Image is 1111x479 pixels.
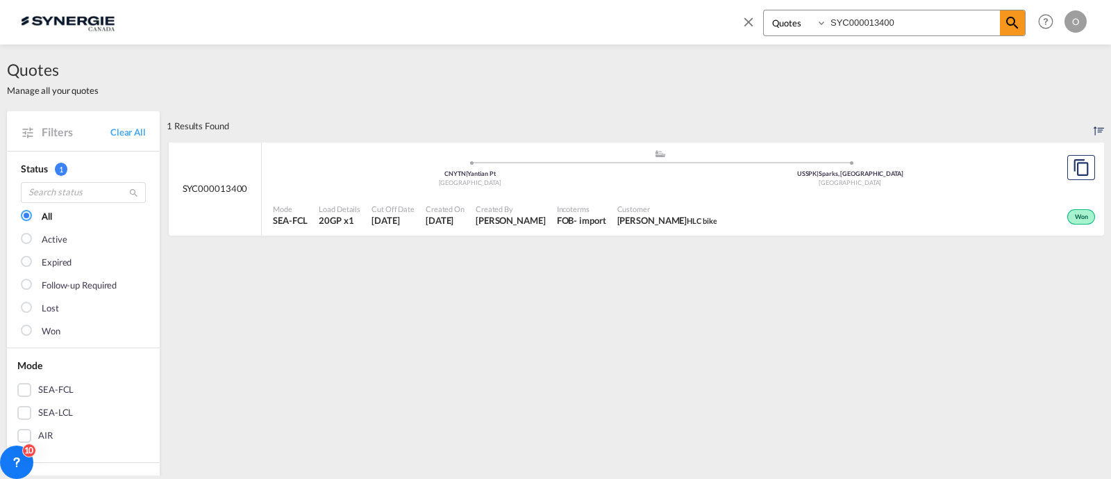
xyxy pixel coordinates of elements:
span: [GEOGRAPHIC_DATA] [439,179,501,186]
div: Won [42,325,60,339]
span: Hala Laalj HLC bike [617,214,717,227]
md-checkbox: SEA-LCL [17,406,149,420]
span: icon-close [741,10,763,43]
div: Help [1034,10,1064,35]
div: O [1064,10,1087,33]
span: 18 Jul 2025 [426,214,465,227]
span: 20GP x 1 [319,214,360,227]
span: Status [21,163,47,174]
div: FOB [557,214,574,227]
div: Won [1067,209,1095,225]
div: Expired [42,256,72,270]
span: icon-magnify [1000,10,1025,35]
span: SEA-FCL [273,214,308,227]
div: FOB import [557,214,606,227]
span: Mode [273,204,308,214]
span: CNYTN Yantian Pt [444,170,495,177]
div: SEA-LCL [38,406,73,420]
span: Incoterms [557,204,606,214]
span: SYC000013400 [183,182,248,195]
span: Created By [476,204,546,214]
span: Customer [617,204,717,214]
span: HLC bike [687,216,717,225]
span: Quotes [7,58,99,81]
div: Follow-up Required [42,279,117,293]
div: Active [42,233,67,247]
div: Lost [42,302,59,316]
input: Enter Quotation Number [827,10,1000,35]
span: Help [1034,10,1058,33]
input: Search status [21,182,146,203]
span: Adriana Groposila [476,214,546,227]
span: Won [1075,213,1092,222]
div: Sort by: Created On [1094,111,1104,141]
img: 1f56c880d42311ef80fc7dca854c8e59.png [21,6,115,38]
button: Copy Quote [1067,155,1095,180]
span: 18 Jul 2025 [371,214,415,227]
span: | [466,170,468,177]
span: Load Details [319,204,360,214]
span: [GEOGRAPHIC_DATA] [819,179,881,186]
div: AIR [38,429,53,443]
md-icon: assets/icons/custom/copyQuote.svg [1073,159,1089,176]
div: Status 1 [21,162,146,176]
md-checkbox: SEA-FCL [17,383,149,397]
span: 1 [55,163,67,176]
md-icon: assets/icons/custom/ship-fill.svg [652,150,669,157]
div: SYC000013400 assets/icons/custom/ship-fill.svgassets/icons/custom/roll-o-plane.svgOriginYantian P... [169,142,1104,236]
div: 1 Results Found [167,111,229,141]
span: Created On [426,204,465,214]
div: SEA-FCL [38,383,74,397]
md-icon: icon-magnify [128,188,139,198]
a: Clear All [110,126,146,138]
div: All [42,210,52,224]
div: - import [574,214,605,227]
span: USSPK Sparks, [GEOGRAPHIC_DATA] [797,170,903,177]
span: Mode [17,359,42,371]
md-checkbox: AIR [17,429,149,443]
md-icon: icon-close [741,14,756,29]
span: | [817,170,819,177]
span: Cut Off Date [371,204,415,214]
md-icon: icon-magnify [1004,15,1021,31]
span: Filters [42,124,110,140]
span: Manage all your quotes [7,84,99,97]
